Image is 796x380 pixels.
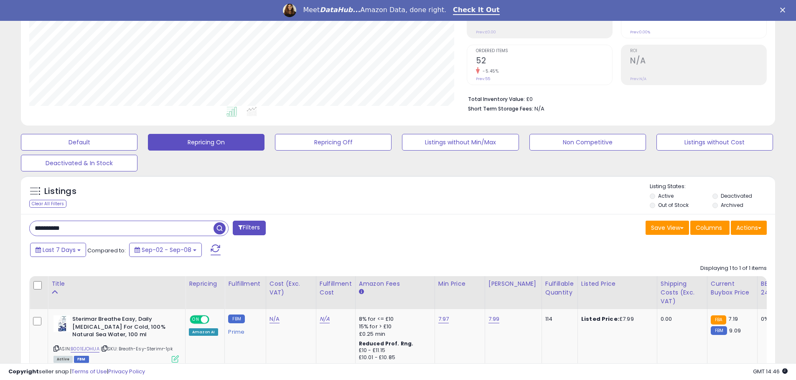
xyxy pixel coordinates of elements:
b: Reduced Prof. Rng. [359,340,414,347]
div: ASIN: [53,315,179,362]
a: 7.99 [488,315,500,323]
div: 0.00 [661,315,701,323]
button: Non Competitive [529,134,646,151]
small: FBA [711,315,726,325]
small: Prev: 0.00% [630,30,650,35]
button: Repricing Off [275,134,392,151]
div: Amazon Fees [359,279,431,288]
div: £0.25 min [359,330,428,338]
span: ROI [630,49,766,53]
span: ON [191,316,201,323]
button: Repricing On [148,134,264,151]
span: 7.19 [728,315,738,323]
div: £10.01 - £10.85 [359,354,428,361]
span: | SKU: Breath-Esy-Sterimr-1pk [101,345,173,352]
div: Repricing [189,279,221,288]
small: Prev: £0.00 [476,30,496,35]
div: BB Share 24h. [761,279,791,297]
span: 9.09 [729,327,741,335]
label: Active [658,192,674,199]
div: 8% for <= £10 [359,315,428,323]
h5: Listings [44,186,76,197]
button: Actions [731,221,767,235]
span: Compared to: [87,247,126,254]
li: £0 [468,93,760,103]
b: Listed Price: [581,315,619,323]
div: Title [51,279,182,288]
div: Amazon AI [189,328,218,336]
div: Fulfillment Cost [320,279,352,297]
div: seller snap | | [8,368,145,376]
small: FBM [711,326,727,335]
b: Sterimar Breathe Easy, Daily [MEDICAL_DATA] For Cold, 100% Natural Sea Water, 100 ml [72,315,174,341]
div: [PERSON_NAME] [488,279,538,288]
button: Last 7 Days [30,243,86,257]
div: Close [780,8,788,13]
button: Listings without Cost [656,134,773,151]
div: Min Price [438,279,481,288]
small: FBM [228,315,244,323]
label: Deactivated [721,192,752,199]
a: B001EJOHUA [71,345,99,352]
a: Privacy Policy [108,367,145,375]
div: Displaying 1 to 1 of 1 items [700,264,767,272]
a: Check It Out [453,6,500,15]
span: Last 7 Days [43,246,76,254]
button: Default [21,134,137,151]
small: Prev: 55 [476,76,490,81]
img: 41lMbQq6joS._SL40_.jpg [53,315,70,332]
a: N/A [270,315,280,323]
button: Save View [646,221,689,235]
h2: N/A [630,56,766,67]
div: 15% for > £10 [359,323,428,330]
span: N/A [534,105,544,113]
div: Shipping Costs (Exc. VAT) [661,279,704,306]
label: Archived [721,201,743,209]
a: Terms of Use [71,367,107,375]
div: Current Buybox Price [711,279,754,297]
b: Short Term Storage Fees: [468,105,533,112]
div: Listed Price [581,279,654,288]
button: Columns [690,221,730,235]
button: Sep-02 - Sep-08 [129,243,202,257]
div: Prime [228,325,259,335]
div: Fulfillment [228,279,262,288]
strong: Copyright [8,367,39,375]
small: Amazon Fees. [359,288,364,296]
span: All listings currently available for purchase on Amazon [53,356,73,363]
small: Prev: N/A [630,76,646,81]
span: Columns [696,224,722,232]
button: Filters [233,221,265,235]
div: Clear All Filters [29,200,66,208]
div: 0% [761,315,788,323]
div: Meet Amazon Data, done right. [303,6,446,14]
span: 2025-09-16 14:46 GMT [753,367,788,375]
b: Total Inventory Value: [468,96,525,103]
a: 7.97 [438,315,449,323]
p: Listing States: [650,183,775,191]
button: Deactivated & In Stock [21,155,137,171]
div: 114 [545,315,571,323]
span: FBM [74,356,89,363]
a: N/A [320,315,330,323]
span: Ordered Items [476,49,612,53]
div: Fulfillable Quantity [545,279,574,297]
div: Cost (Exc. VAT) [270,279,313,297]
div: £10 - £11.15 [359,347,428,354]
i: DataHub... [320,6,360,14]
small: -5.45% [480,68,498,74]
span: OFF [208,316,221,323]
span: Sep-02 - Sep-08 [142,246,191,254]
h2: 52 [476,56,612,67]
div: £7.99 [581,315,651,323]
label: Out of Stock [658,201,689,209]
button: Listings without Min/Max [402,134,519,151]
img: Profile image for Georgie [283,4,296,17]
